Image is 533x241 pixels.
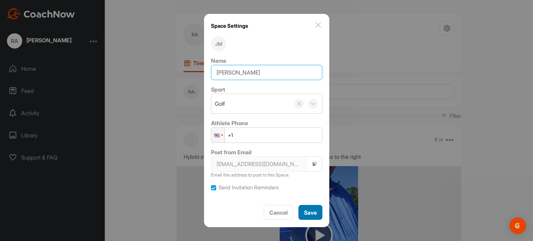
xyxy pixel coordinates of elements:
div: United States: + 1 [211,128,225,143]
label: Post from Email [211,149,252,156]
label: Send Invitation Reminders [219,184,279,192]
button: Cancel [264,205,293,220]
label: Name [211,57,226,64]
span: Save [304,209,317,216]
div: JM [211,36,226,51]
div: Golf [215,100,225,108]
label: Athlete Phone [211,120,248,127]
button: Save [298,205,322,220]
label: Sport [211,86,225,93]
input: 1 (702) 123-4567 [211,127,322,143]
div: Open Intercom Messenger [509,217,526,234]
span: Cancel [269,209,288,216]
img: close [314,21,322,29]
h1: Space Settings [211,21,248,31]
p: Email this address to post to this Space. [211,172,322,179]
